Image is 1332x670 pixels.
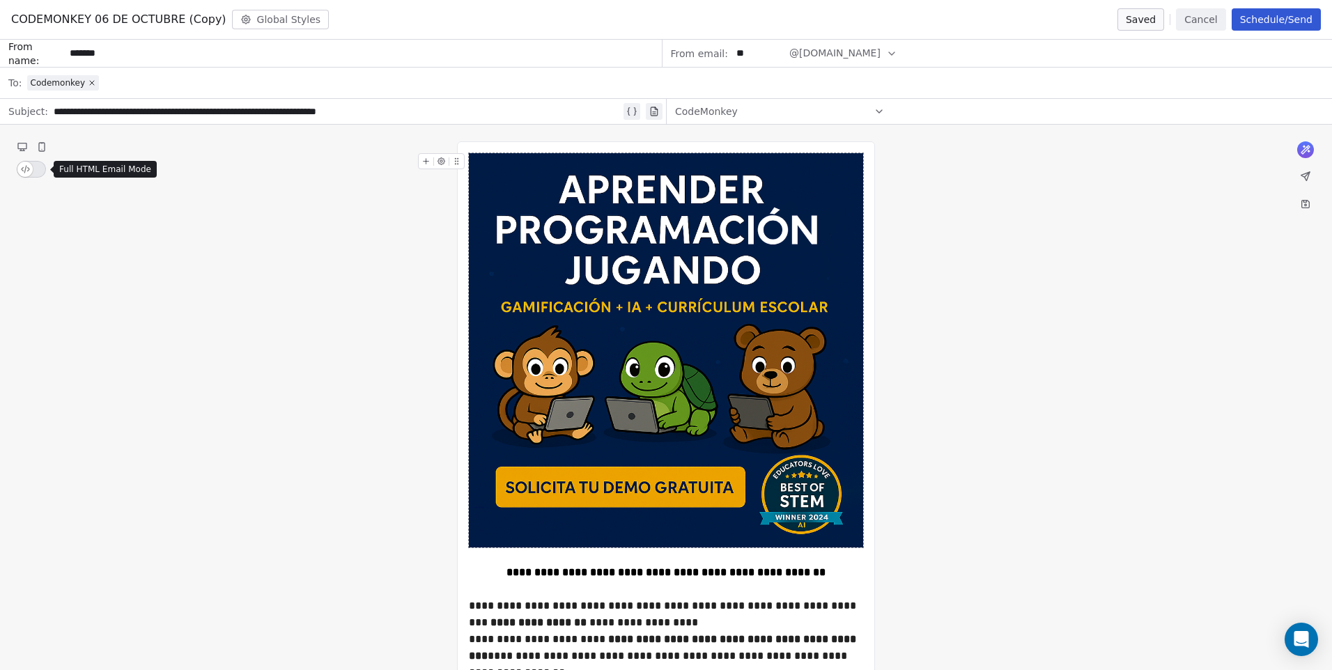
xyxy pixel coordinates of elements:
[1117,8,1164,31] button: Saved
[8,76,22,90] span: To:
[30,77,85,88] span: Codemonkey
[675,104,738,118] span: CodeMonkey
[8,104,48,123] span: Subject:
[671,47,728,61] span: From email:
[8,40,64,68] span: From name:
[11,11,226,28] span: CODEMONKEY 06 DE OCTUBRE (Copy)
[1176,8,1225,31] button: Cancel
[1285,623,1318,656] div: Open Intercom Messenger
[1232,8,1321,31] button: Schedule/Send
[59,164,151,175] p: Full HTML Email Mode
[232,10,330,29] button: Global Styles
[789,46,881,61] span: @[DOMAIN_NAME]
